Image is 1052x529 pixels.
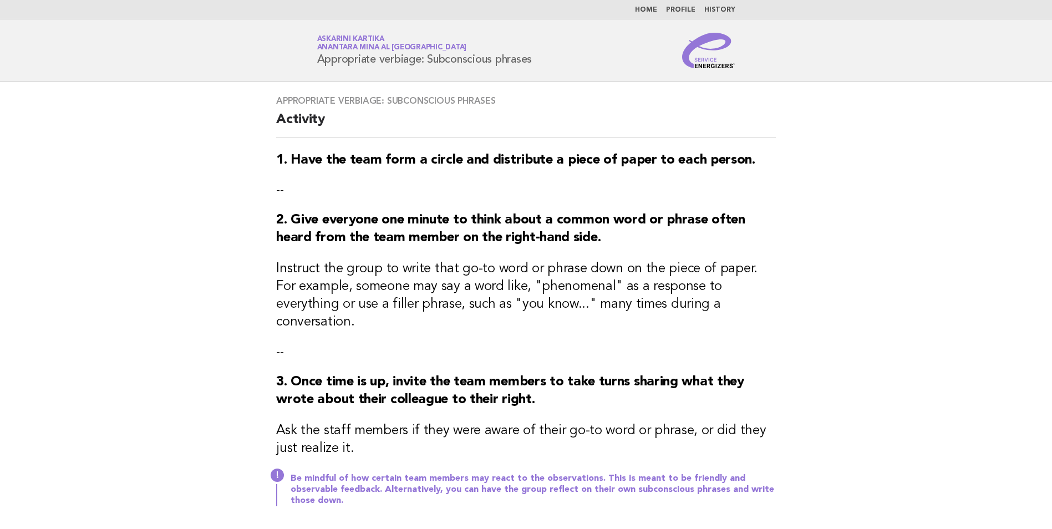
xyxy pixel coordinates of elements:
[317,35,467,51] a: Askarini KartikaAnantara Mina al [GEOGRAPHIC_DATA]
[276,375,744,406] strong: 3. Once time is up, invite the team members to take turns sharing what they wrote about their col...
[317,36,532,65] h1: Appropriate verbiage: Subconscious phrases
[635,7,657,13] a: Home
[276,111,776,138] h2: Activity
[276,95,776,106] h3: Appropriate verbiage: Subconscious phrases
[276,422,776,457] h3: Ask the staff members if they were aware of their go-to word or phrase, or did they just realize it.
[291,473,776,506] p: Be mindful of how certain team members may react to the observations. This is meant to be friendl...
[666,7,695,13] a: Profile
[704,7,735,13] a: History
[276,182,776,198] p: --
[276,213,745,245] strong: 2. Give everyone one minute to think about a common word or phrase often heard from the team memb...
[317,44,467,52] span: Anantara Mina al [GEOGRAPHIC_DATA]
[276,344,776,360] p: --
[276,260,776,331] h3: Instruct the group to write that go-to word or phrase down on the piece of paper. For example, so...
[276,154,755,167] strong: 1. Have the team form a circle and distribute a piece of paper to each person.
[682,33,735,68] img: Service Energizers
